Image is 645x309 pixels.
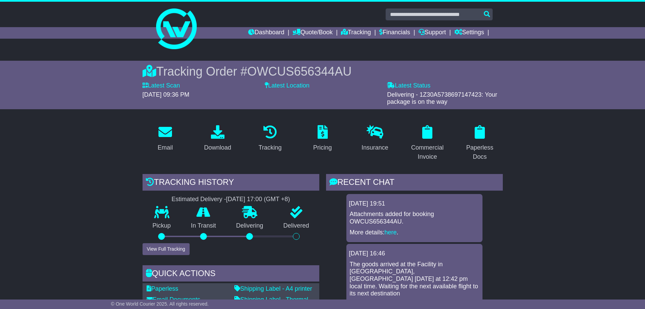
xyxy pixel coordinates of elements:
div: Tracking [258,143,281,152]
span: OWCUS656344AU [247,64,351,78]
p: Attachments added for booking OWCUS656344AU. [350,211,479,225]
a: Financials [379,27,410,39]
div: Email [157,143,173,152]
div: Paperless Docs [461,143,498,161]
a: Download [200,123,236,155]
a: here [385,229,397,236]
a: Shipping Label - A4 printer [234,285,312,292]
span: © One World Courier 2025. All rights reserved. [111,301,209,307]
a: Paperless [147,285,178,292]
a: Quote/Book [293,27,332,39]
div: Quick Actions [143,265,319,284]
a: Paperless Docs [457,123,503,164]
span: [DATE] 09:36 PM [143,91,190,98]
div: Tracking history [143,174,319,192]
p: Pickup [143,222,181,230]
div: [DATE] 16:46 [349,250,480,257]
button: View Full Tracking [143,243,190,255]
p: Delivered [273,222,319,230]
a: Dashboard [248,27,284,39]
label: Latest Status [387,82,430,90]
p: More details: . [350,229,479,236]
label: Latest Scan [143,82,180,90]
a: Support [418,27,446,39]
div: Estimated Delivery - [143,196,319,203]
a: Email Documents [147,296,200,303]
span: Delivering - 1Z30A5738697147423: Your package is on the way [387,91,497,105]
a: Tracking [254,123,286,155]
div: RECENT CHAT [326,174,503,192]
a: Email [153,123,177,155]
div: Insurance [362,143,388,152]
a: Insurance [357,123,393,155]
p: Delivering [226,222,274,230]
p: In Transit [181,222,226,230]
div: Commercial Invoice [409,143,446,161]
div: [DATE] 19:51 [349,200,480,208]
a: Pricing [309,123,336,155]
div: [DATE] 17:00 (GMT +8) [226,196,290,203]
a: Commercial Invoice [405,123,450,164]
p: The goods arrived at the Facility in [GEOGRAPHIC_DATA], [GEOGRAPHIC_DATA] [DATE] at 12:42 pm loca... [350,261,479,297]
a: Settings [454,27,484,39]
div: Pricing [313,143,332,152]
div: Tracking Order # [143,64,503,79]
a: Tracking [341,27,371,39]
label: Latest Location [265,82,309,90]
div: Download [204,143,231,152]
